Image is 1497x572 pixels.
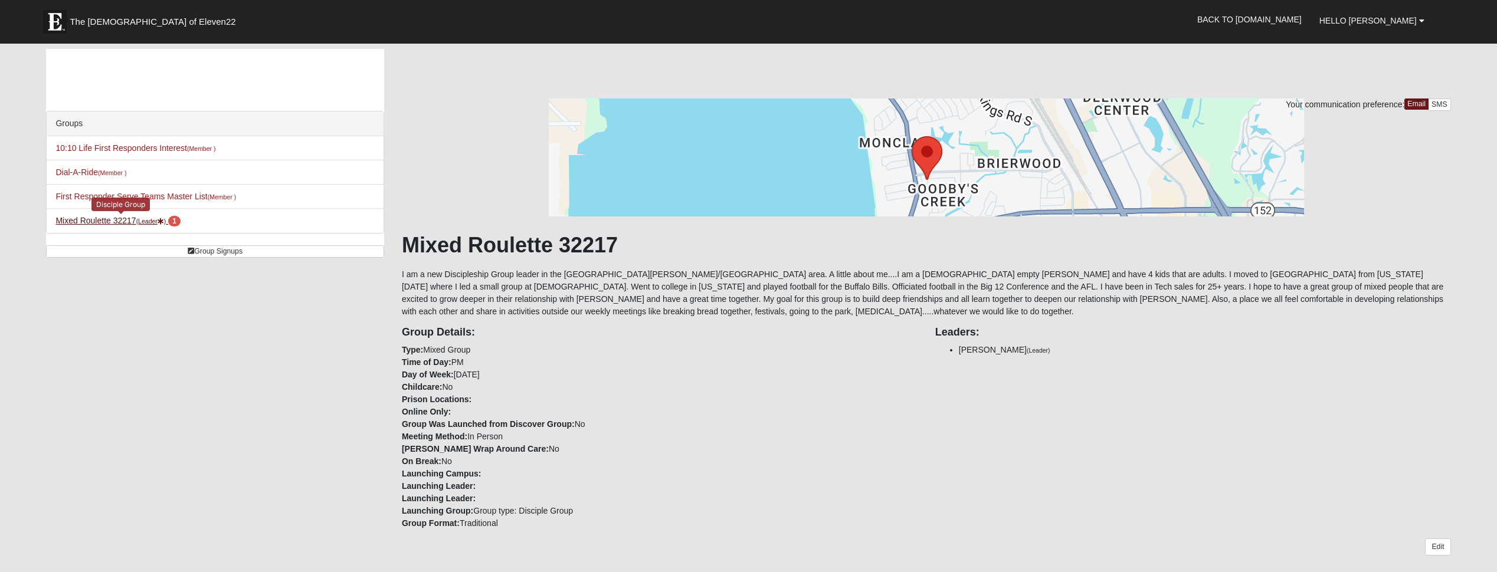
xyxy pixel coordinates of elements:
[1027,347,1050,354] small: (Leader)
[1188,5,1311,34] a: Back to [DOMAIN_NAME]
[402,419,575,429] strong: Group Was Launched from Discover Group:
[402,518,460,528] strong: Group Format:
[959,344,1451,356] li: [PERSON_NAME]
[402,395,471,404] strong: Prison Locations:
[55,216,180,225] a: Mixed Roulette 32217(Leader) 1
[1425,538,1450,555] a: Edit
[55,143,215,153] a: 10:10 Life First Responders Interest(Member )
[402,469,481,478] strong: Launching Campus:
[55,167,126,177] a: Dial-A-Ride(Member )
[402,481,476,491] strong: Launching Leader:
[1404,98,1429,110] a: Email
[393,318,926,530] div: Mixed Group PM [DATE] No No In Person No No Group type: Disciple Group Traditional
[402,326,918,339] h4: Group Details:
[91,198,150,211] div: Disciple Group
[136,218,166,225] small: (Leader )
[402,232,1451,258] h1: Mixed Roulette 32217
[402,407,451,416] strong: Online Only:
[402,444,549,453] strong: [PERSON_NAME] Wrap Around Care:
[37,4,273,34] a: The [DEMOGRAPHIC_DATA] of Eleven22
[402,370,454,379] strong: Day of Week:
[402,345,423,354] strong: Type:
[402,382,442,392] strong: Childcare:
[402,357,451,367] strong: Time of Day:
[1428,98,1451,111] a: SMS
[1311,6,1433,35] a: Hello [PERSON_NAME]
[43,10,67,34] img: Eleven22 logo
[1286,100,1404,109] span: Your communication preference:
[98,169,126,176] small: (Member )
[935,326,1451,339] h4: Leaders:
[55,192,236,201] a: First Responder Serve Teams Master List(Member )
[402,494,476,503] strong: Launching Leader:
[1319,16,1417,25] span: Hello [PERSON_NAME]
[46,245,384,258] a: Group Signups
[187,145,215,152] small: (Member )
[47,111,384,136] div: Groups
[70,16,235,28] span: The [DEMOGRAPHIC_DATA] of Eleven22
[402,506,473,515] strong: Launching Group:
[402,432,467,441] strong: Meeting Method:
[402,456,441,466] strong: On Break:
[168,216,181,226] span: number of pending members
[208,193,236,200] small: (Member )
